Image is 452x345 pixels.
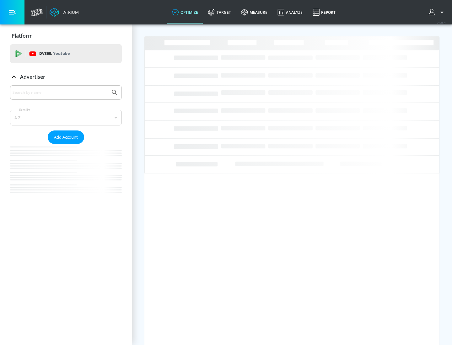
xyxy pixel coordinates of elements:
nav: list of Advertiser [10,144,122,205]
p: Youtube [53,50,70,57]
a: optimize [167,1,203,24]
a: Atrium [50,8,79,17]
div: A-Z [10,110,122,125]
div: DV360: Youtube [10,44,122,63]
p: Advertiser [20,73,45,80]
div: Advertiser [10,68,122,86]
input: Search by name [13,88,108,97]
div: Advertiser [10,85,122,205]
p: DV360: [39,50,70,57]
button: Add Account [48,130,84,144]
div: Platform [10,27,122,45]
div: Atrium [61,9,79,15]
a: measure [236,1,272,24]
label: Sort By [18,108,31,112]
a: Analyze [272,1,308,24]
span: v 4.25.4 [437,21,446,24]
span: Add Account [54,134,78,141]
a: Target [203,1,236,24]
p: Platform [12,32,33,39]
a: Report [308,1,341,24]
